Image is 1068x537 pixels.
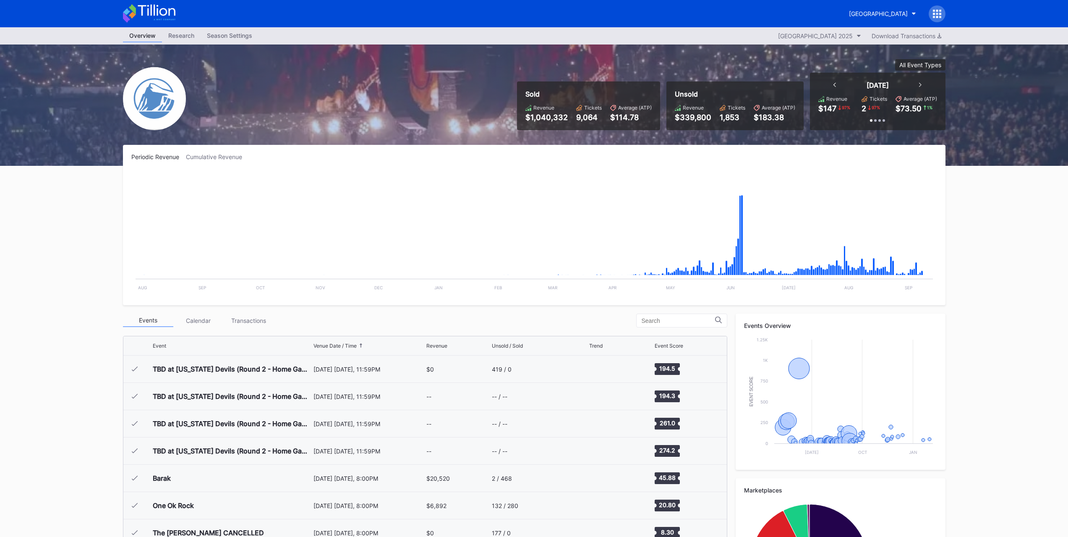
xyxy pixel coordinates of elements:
a: Season Settings [201,29,259,42]
text: Jun [726,285,735,290]
div: 132 / 280 [492,502,518,509]
text: May [666,285,675,290]
text: Mar [548,285,557,290]
div: Transactions [224,314,274,327]
text: 750 [760,378,768,383]
div: 1,853 [720,113,745,122]
svg: Chart title [589,386,614,407]
div: Revenue [683,105,704,111]
div: Sold [525,90,652,98]
div: TBD at [US_STATE] Devils (Round 2 - Home Game 3) (Date TBD) (If Necessary) [153,419,311,428]
div: [DATE] [DATE], 11:59PM [313,393,425,400]
div: $339,800 [675,113,711,122]
text: Sep [905,285,912,290]
div: $0 [426,529,434,537]
div: -- / -- [492,448,507,455]
text: 194.3 [659,392,675,399]
text: Apr [608,285,617,290]
text: [DATE] [805,450,819,455]
div: 2 [862,104,866,113]
div: Venue Date / Time [313,343,357,349]
div: 97 % [871,104,881,111]
text: 20.80 [659,501,676,508]
div: $114.78 [610,113,652,122]
div: [DATE] [867,81,889,89]
div: $73.50 [896,104,922,113]
div: Trend [589,343,603,349]
div: Marketplaces [744,487,937,494]
div: Barak [153,474,171,482]
svg: Chart title [589,468,614,489]
text: 1.25k [757,337,768,342]
text: [DATE] [781,285,795,290]
div: TBD at [US_STATE] Devils (Round 2 - Home Game 4) (Date TBD) (If Necessary) [153,447,311,455]
div: $20,520 [426,475,450,482]
text: 0 [765,441,768,446]
div: Average (ATP) [618,105,652,111]
div: One Ok Rock [153,501,194,510]
div: [DATE] [DATE], 8:00PM [313,529,425,537]
text: Aug [844,285,853,290]
div: Revenue [426,343,447,349]
svg: Chart title [589,359,614,380]
div: [DATE] [DATE], 11:59PM [313,366,425,373]
div: Periodic Revenue [131,153,186,160]
div: $147 [818,104,836,113]
input: Search [642,317,715,324]
div: 9,064 [576,113,602,122]
div: $183.38 [754,113,795,122]
text: 274.2 [659,447,675,454]
div: Event Score [655,343,683,349]
button: Download Transactions [867,30,945,42]
div: -- / -- [492,420,507,427]
div: Tickets [870,96,887,102]
div: 419 / 0 [492,366,512,373]
div: $6,892 [426,502,447,509]
div: -- / -- [492,393,507,400]
div: Revenue [533,105,554,111]
text: Jan [909,450,917,455]
text: 250 [760,420,768,425]
text: 261.0 [660,419,675,427]
text: Dec [374,285,383,290]
div: Cumulative Revenue [186,153,249,160]
a: Research [162,29,201,42]
text: Feb [494,285,502,290]
text: Aug [138,285,146,290]
text: Oct [858,450,867,455]
button: [GEOGRAPHIC_DATA] [843,6,922,21]
div: Events Overview [744,322,937,329]
div: 1 % [926,104,933,111]
a: Overview [123,29,162,42]
text: Jan [434,285,442,290]
div: Calendar [173,314,224,327]
text: 45.88 [659,474,676,481]
text: Nov [315,285,325,290]
div: Event [153,343,166,349]
text: 1k [763,358,768,363]
div: [GEOGRAPHIC_DATA] 2025 [778,32,853,39]
div: 2 / 468 [492,475,512,482]
div: TBD at [US_STATE] Devils (Round 2 - Home Game 1) (Date TBD) (If Necessary) [153,365,311,373]
div: [DATE] [DATE], 11:59PM [313,448,425,455]
svg: Chart title [131,171,937,297]
div: -- [426,420,431,427]
svg: Chart title [589,440,614,461]
div: 97 % [841,104,851,111]
text: Sep [198,285,206,290]
button: [GEOGRAPHIC_DATA] 2025 [774,30,865,42]
div: Revenue [826,96,847,102]
text: 194.5 [659,365,675,372]
svg: Chart title [589,413,614,434]
div: [DATE] [DATE], 11:59PM [313,420,425,427]
div: Average (ATP) [762,105,795,111]
button: All Event Types [895,59,945,71]
text: 500 [760,399,768,404]
div: Download Transactions [872,32,941,39]
svg: Chart title [744,335,937,461]
div: -- [426,448,431,455]
div: Average (ATP) [903,96,937,102]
